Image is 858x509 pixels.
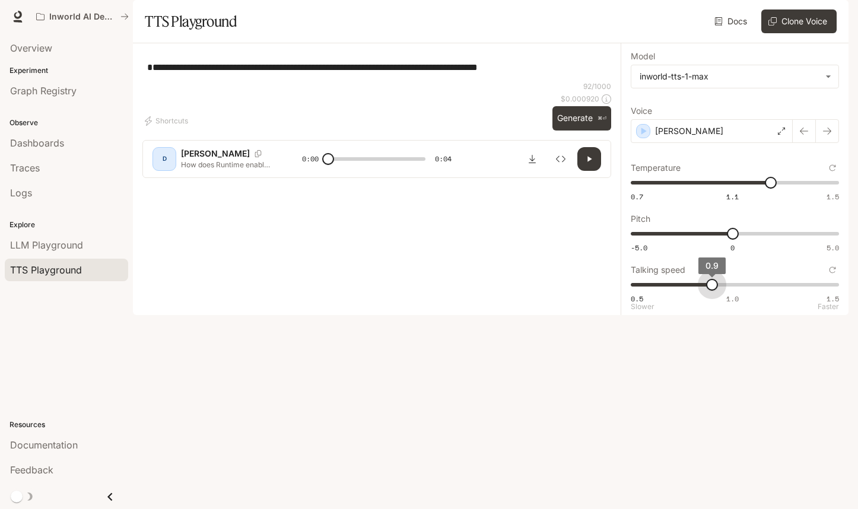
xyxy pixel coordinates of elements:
h1: TTS Playground [145,9,237,33]
button: Reset to default [826,161,839,174]
p: Slower [631,303,654,310]
span: 1.1 [726,192,739,202]
button: Download audio [520,147,544,171]
button: Shortcuts [142,112,193,131]
p: [PERSON_NAME] [181,148,250,160]
div: inworld-tts-1-max [640,71,819,82]
p: 92 / 1000 [583,81,611,91]
p: Faster [818,303,839,310]
span: 1.5 [827,192,839,202]
button: Reset to default [826,263,839,276]
p: Talking speed [631,266,685,274]
div: D [155,149,174,168]
p: Temperature [631,164,681,172]
p: ⌘⏎ [598,115,606,122]
button: All workspaces [31,5,134,28]
div: inworld-tts-1-max [631,65,838,88]
span: 0:04 [435,153,452,165]
span: 0.5 [631,294,643,304]
span: 0:00 [302,153,319,165]
span: 5.0 [827,243,839,253]
button: Inspect [549,147,573,171]
span: 1.5 [827,294,839,304]
p: [PERSON_NAME] [655,125,723,137]
button: Generate⌘⏎ [552,106,611,131]
p: Voice [631,107,652,115]
p: Model [631,52,655,61]
span: 0 [730,243,735,253]
p: Inworld AI Demos [49,12,116,22]
span: 0.7 [631,192,643,202]
p: How does Runtime enable teams to go from prototype to production in days instead of months? [181,160,274,170]
button: Clone Voice [761,9,837,33]
a: Docs [712,9,752,33]
p: $ 0.000920 [561,94,599,104]
span: 1.0 [726,294,739,304]
p: Pitch [631,215,650,223]
span: -5.0 [631,243,647,253]
span: 0.9 [706,260,719,271]
button: Copy Voice ID [250,150,266,157]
